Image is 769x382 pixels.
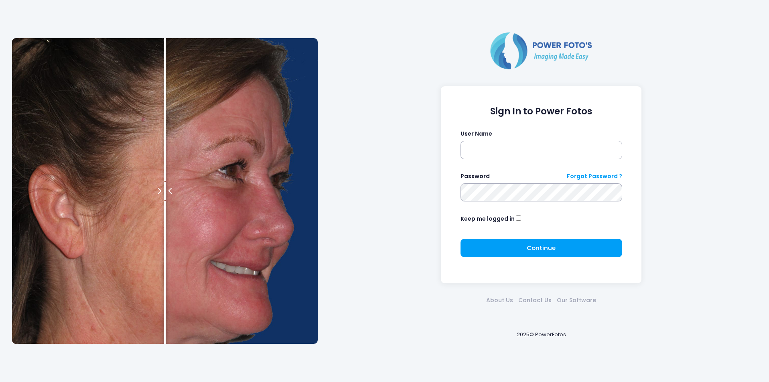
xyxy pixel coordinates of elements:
[461,172,490,181] label: Password
[554,296,599,305] a: Our Software
[461,106,622,117] h1: Sign In to Power Fotos
[527,244,556,252] span: Continue
[461,239,622,257] button: Continue
[461,215,515,223] label: Keep me logged in
[484,296,516,305] a: About Us
[567,172,622,181] a: Forgot Password ?
[461,130,492,138] label: User Name
[487,30,595,71] img: Logo
[326,318,757,352] div: 2025© PowerFotos
[516,296,554,305] a: Contact Us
